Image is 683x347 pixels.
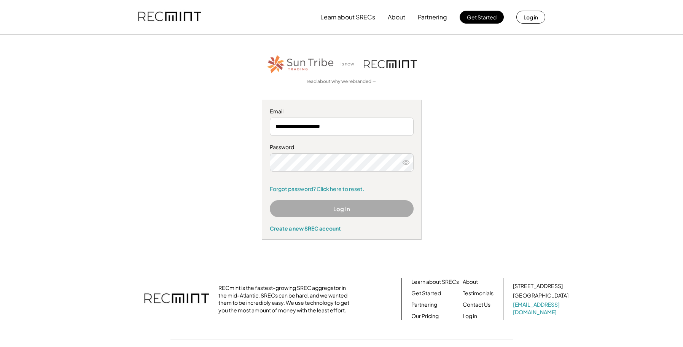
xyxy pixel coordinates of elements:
button: About [388,10,405,25]
div: Create a new SREC account [270,225,414,232]
img: recmint-logotype%403x.png [144,286,209,312]
div: [GEOGRAPHIC_DATA] [513,292,568,299]
a: Log in [463,312,477,320]
a: Contact Us [463,301,490,309]
a: [EMAIL_ADDRESS][DOMAIN_NAME] [513,301,570,316]
img: recmint-logotype%403x.png [364,60,417,68]
button: Partnering [418,10,447,25]
div: Password [270,143,414,151]
button: Learn about SRECs [320,10,375,25]
a: Testimonials [463,290,494,297]
button: Get Started [460,11,504,24]
img: STT_Horizontal_Logo%2B-%2BColor.png [266,54,335,75]
button: Log In [270,200,414,217]
div: is now [339,61,360,67]
button: Log in [516,11,545,24]
div: RECmint is the fastest-growing SREC aggregator in the mid-Atlantic. SRECs can be hard, and we wan... [218,284,353,314]
a: Partnering [411,301,437,309]
a: Get Started [411,290,441,297]
a: Learn about SRECs [411,278,459,286]
a: About [463,278,478,286]
a: Our Pricing [411,312,439,320]
div: Email [270,108,414,115]
a: read about why we rebranded → [307,78,377,85]
a: Forgot password? Click here to reset. [270,185,414,193]
div: [STREET_ADDRESS] [513,282,563,290]
img: recmint-logotype%403x.png [138,4,201,30]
